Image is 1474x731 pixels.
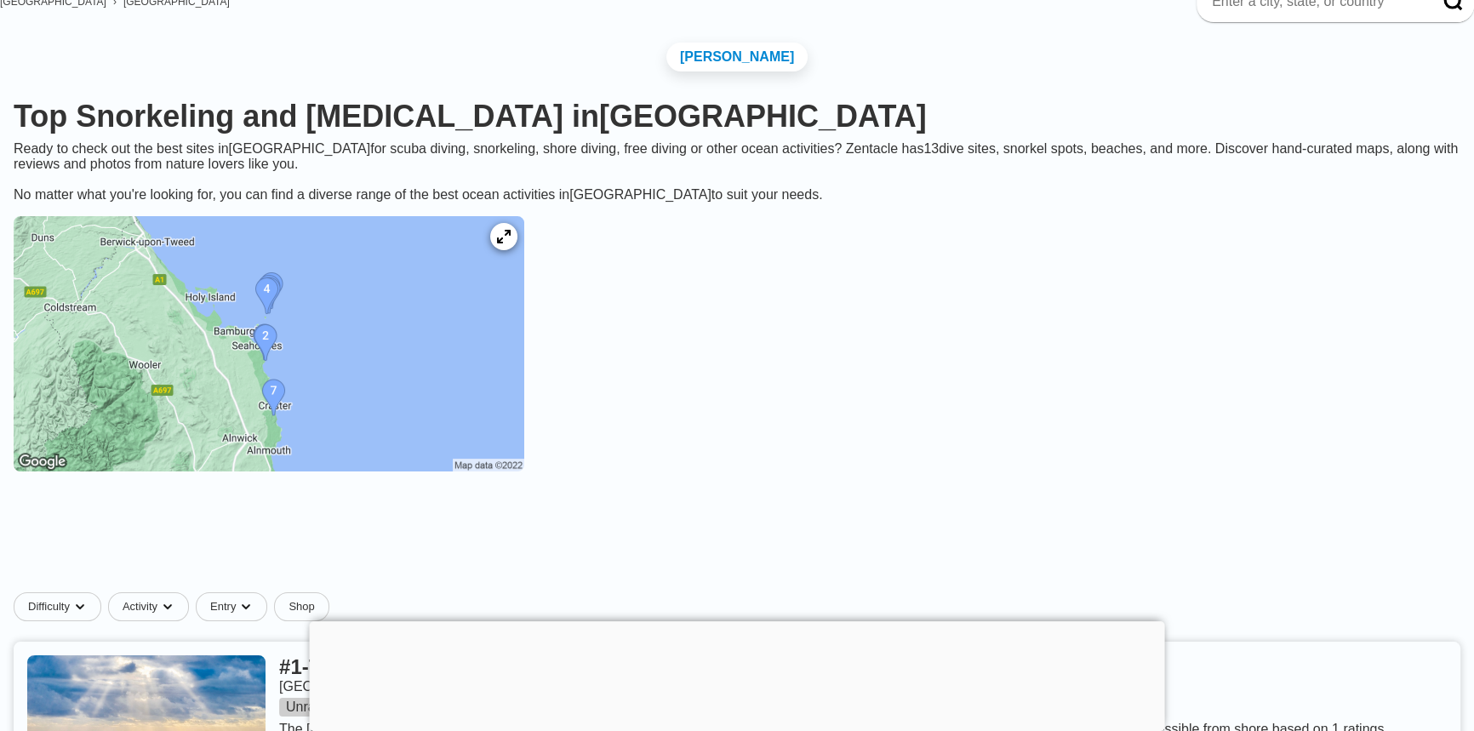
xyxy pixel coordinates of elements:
[73,600,87,614] img: dropdown caret
[324,502,1150,579] iframe: Advertisement
[210,600,236,614] span: Entry
[239,600,253,614] img: dropdown caret
[310,621,1165,727] iframe: Advertisement
[28,600,70,614] span: Difficulty
[123,600,157,614] span: Activity
[108,592,196,621] button: Activitydropdown caret
[196,592,274,621] button: Entrydropdown caret
[14,592,108,621] button: Difficultydropdown caret
[14,216,524,471] img: Northumberland dive site map
[666,43,808,71] a: [PERSON_NAME]
[14,99,1460,134] h1: Top Snorkeling and [MEDICAL_DATA] in [GEOGRAPHIC_DATA]
[274,592,329,621] a: Shop
[161,600,174,614] img: dropdown caret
